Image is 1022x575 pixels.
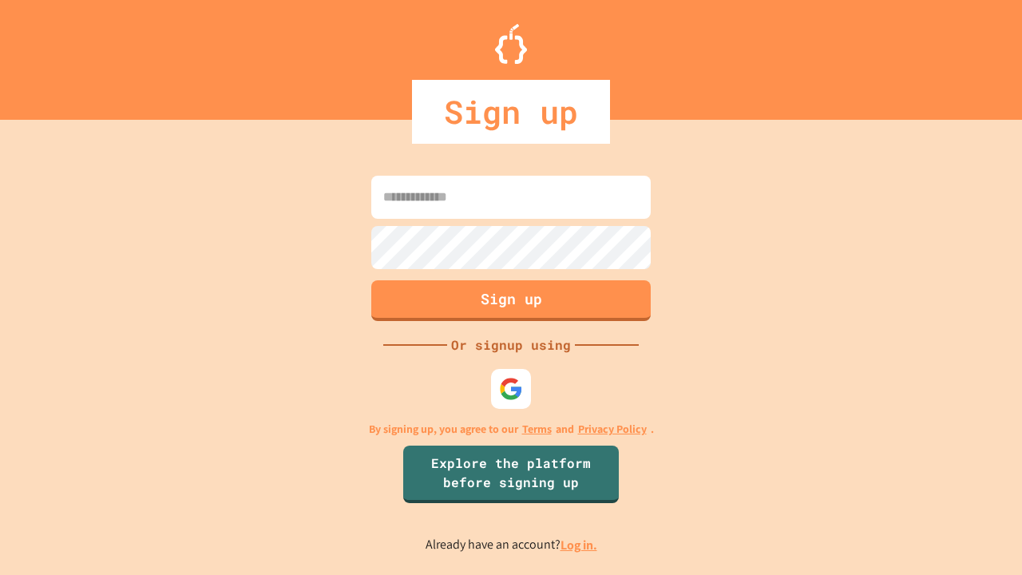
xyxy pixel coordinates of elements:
[561,537,597,553] a: Log in.
[371,280,651,321] button: Sign up
[426,535,597,555] p: Already have an account?
[403,446,619,503] a: Explore the platform before signing up
[412,80,610,144] div: Sign up
[495,24,527,64] img: Logo.svg
[447,335,575,355] div: Or signup using
[578,421,647,438] a: Privacy Policy
[522,421,552,438] a: Terms
[499,377,523,401] img: google-icon.svg
[369,421,654,438] p: By signing up, you agree to our and .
